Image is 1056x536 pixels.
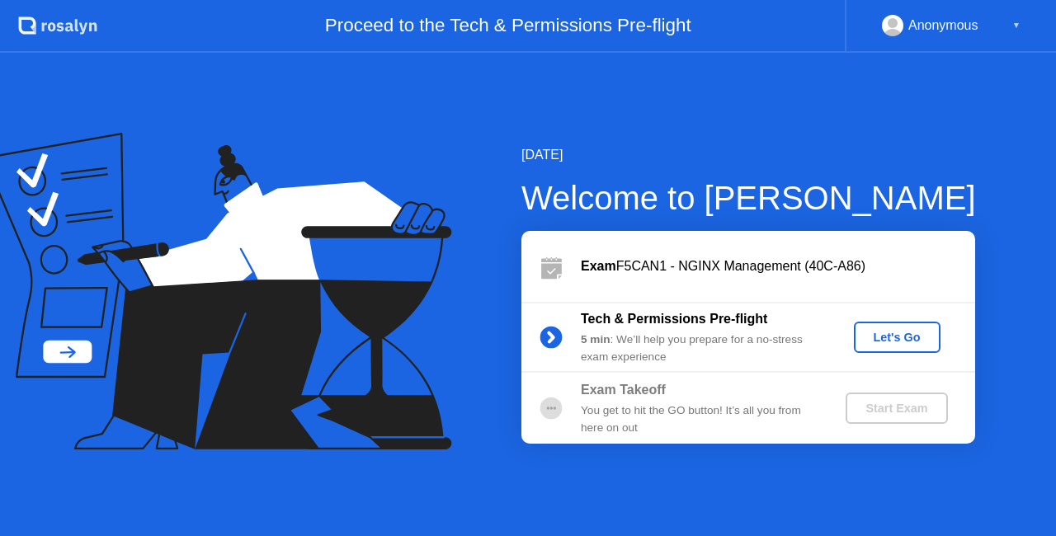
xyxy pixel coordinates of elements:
div: F5CAN1 - NGINX Management (40C-A86) [581,256,975,276]
div: Let's Go [860,331,934,344]
div: : We’ll help you prepare for a no-stress exam experience [581,331,818,365]
b: Exam [581,259,616,273]
b: 5 min [581,333,610,346]
div: ▼ [1012,15,1021,36]
b: Tech & Permissions Pre-flight [581,312,767,326]
b: Exam Takeoff [581,383,666,397]
div: Anonymous [908,15,978,36]
div: Welcome to [PERSON_NAME] [521,173,976,223]
button: Start Exam [846,393,947,424]
div: [DATE] [521,145,976,165]
div: Start Exam [852,402,940,415]
button: Let's Go [854,322,940,353]
div: You get to hit the GO button! It’s all you from here on out [581,402,818,436]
